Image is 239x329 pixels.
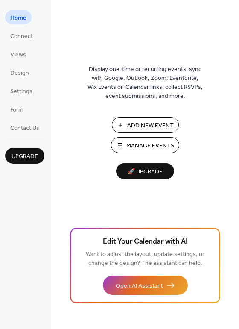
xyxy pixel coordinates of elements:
[10,106,23,115] span: Form
[5,84,38,98] a: Settings
[5,29,38,43] a: Connect
[5,65,34,79] a: Design
[103,276,188,295] button: Open AI Assistant
[111,137,179,153] button: Manage Events
[5,102,29,116] a: Form
[10,32,33,41] span: Connect
[12,152,38,161] span: Upgrade
[116,282,163,291] span: Open AI Assistant
[127,121,174,130] span: Add New Event
[87,65,203,101] span: Display one-time or recurring events, sync with Google, Outlook, Zoom, Eventbrite, Wix Events or ...
[116,163,174,179] button: 🚀 Upgrade
[121,166,169,178] span: 🚀 Upgrade
[5,148,44,164] button: Upgrade
[10,50,26,59] span: Views
[112,117,179,133] button: Add New Event
[5,10,32,24] a: Home
[10,14,26,23] span: Home
[86,249,204,269] span: Want to adjust the layout, update settings, or change the design? The assistant can help.
[5,47,31,61] a: Views
[10,87,32,96] span: Settings
[10,124,39,133] span: Contact Us
[10,69,29,78] span: Design
[5,120,44,135] a: Contact Us
[126,141,174,150] span: Manage Events
[103,236,188,248] span: Edit Your Calendar with AI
